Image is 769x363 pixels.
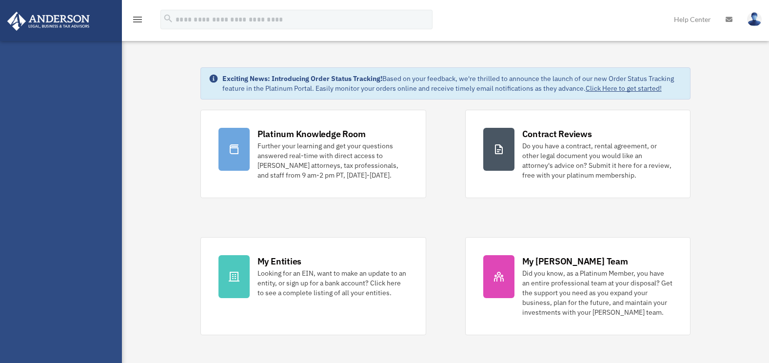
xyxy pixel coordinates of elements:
div: Looking for an EIN, want to make an update to an entity, or sign up for a bank account? Click her... [257,268,408,298]
a: menu [132,17,143,25]
a: Platinum Knowledge Room Further your learning and get your questions answered real-time with dire... [200,110,426,198]
div: Platinum Knowledge Room [257,128,366,140]
div: My [PERSON_NAME] Team [522,255,628,267]
a: Click Here to get started! [586,84,662,93]
img: Anderson Advisors Platinum Portal [4,12,93,31]
a: My [PERSON_NAME] Team Did you know, as a Platinum Member, you have an entire professional team at... [465,237,691,335]
div: Did you know, as a Platinum Member, you have an entire professional team at your disposal? Get th... [522,268,673,317]
strong: Exciting News: Introducing Order Status Tracking! [222,74,382,83]
div: Contract Reviews [522,128,592,140]
i: menu [132,14,143,25]
a: Contract Reviews Do you have a contract, rental agreement, or other legal document you would like... [465,110,691,198]
i: search [163,13,174,24]
div: My Entities [257,255,301,267]
div: Do you have a contract, rental agreement, or other legal document you would like an attorney's ad... [522,141,673,180]
img: User Pic [747,12,762,26]
div: Based on your feedback, we're thrilled to announce the launch of our new Order Status Tracking fe... [222,74,683,93]
a: My Entities Looking for an EIN, want to make an update to an entity, or sign up for a bank accoun... [200,237,426,335]
div: Further your learning and get your questions answered real-time with direct access to [PERSON_NAM... [257,141,408,180]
